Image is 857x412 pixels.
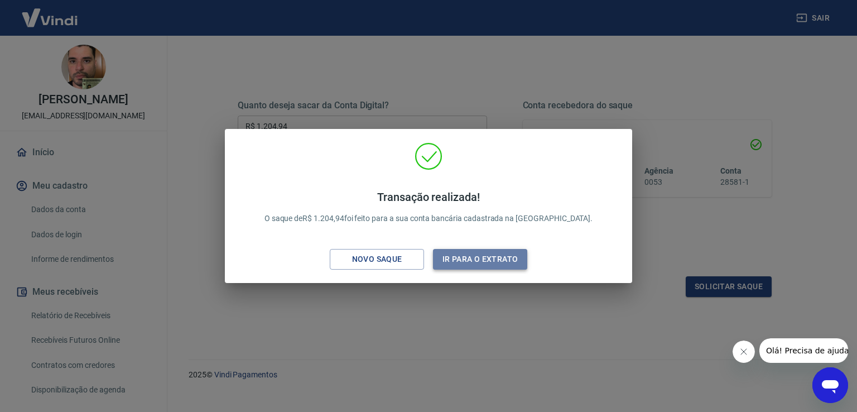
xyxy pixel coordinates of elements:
button: Novo saque [330,249,424,270]
p: O saque de R$ 1.204,94 foi feito para a sua conta bancária cadastrada na [GEOGRAPHIC_DATA]. [264,190,593,224]
iframe: Botão para abrir a janela de mensagens [812,367,848,403]
div: Novo saque [339,252,416,266]
iframe: Mensagem da empresa [759,338,848,363]
h4: Transação realizada! [264,190,593,204]
span: Olá! Precisa de ajuda? [7,8,94,17]
button: Ir para o extrato [433,249,527,270]
iframe: Fechar mensagem [733,341,755,363]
